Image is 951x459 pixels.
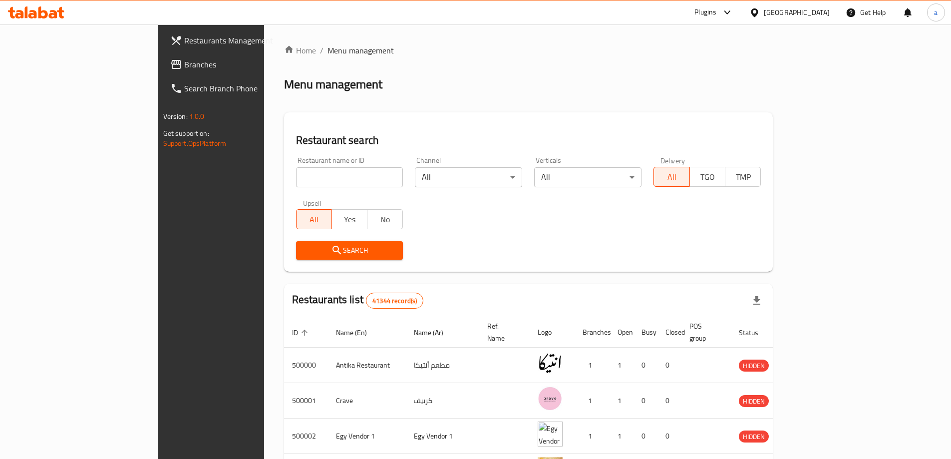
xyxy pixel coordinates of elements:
span: HIDDEN [739,396,769,407]
td: 1 [575,348,610,383]
td: Antika Restaurant [328,348,406,383]
div: [GEOGRAPHIC_DATA] [764,7,830,18]
td: 1 [610,348,634,383]
span: Menu management [327,44,394,56]
img: Crave [538,386,563,411]
img: Egy Vendor 1 [538,422,563,447]
div: Export file [745,289,769,313]
td: مطعم أنتيكا [406,348,479,383]
a: Branches [162,52,317,76]
button: TGO [689,167,725,187]
span: TGO [694,170,721,184]
div: HIDDEN [739,431,769,443]
li: / [320,44,323,56]
span: Get support on: [163,127,209,140]
button: No [367,209,403,229]
td: 1 [610,419,634,454]
th: Open [610,317,634,348]
button: All [296,209,332,229]
span: 1.0.0 [189,110,205,123]
span: Name (En) [336,327,380,339]
span: Search Branch Phone [184,82,309,94]
span: Yes [336,212,363,227]
td: 0 [657,348,681,383]
button: All [653,167,689,187]
td: 0 [634,419,657,454]
button: Search [296,241,403,260]
input: Search for restaurant name or ID.. [296,167,403,187]
span: ID [292,327,311,339]
h2: Menu management [284,76,382,92]
span: All [658,170,685,184]
label: Delivery [660,157,685,164]
th: Busy [634,317,657,348]
th: Branches [575,317,610,348]
span: Search [304,244,395,257]
img: Antika Restaurant [538,351,563,376]
span: Branches [184,58,309,70]
td: 1 [610,383,634,419]
button: TMP [725,167,761,187]
span: Version: [163,110,188,123]
span: No [371,212,399,227]
h2: Restaurants list [292,292,424,309]
td: 0 [657,419,681,454]
span: All [301,212,328,227]
td: Egy Vendor 1 [328,419,406,454]
a: Search Branch Phone [162,76,317,100]
span: HIDDEN [739,431,769,443]
span: Ref. Name [487,320,518,344]
span: Restaurants Management [184,34,309,46]
nav: breadcrumb [284,44,773,56]
td: 1 [575,419,610,454]
button: Yes [331,209,367,229]
a: Restaurants Management [162,28,317,52]
span: HIDDEN [739,360,769,372]
td: 0 [634,348,657,383]
div: All [534,167,641,187]
span: Status [739,327,771,339]
div: HIDDEN [739,360,769,372]
th: Logo [530,317,575,348]
div: All [415,167,522,187]
th: Closed [657,317,681,348]
div: Plugins [694,6,716,18]
td: Crave [328,383,406,419]
td: Egy Vendor 1 [406,419,479,454]
span: a [934,7,938,18]
a: Support.OpsPlatform [163,137,227,150]
td: 1 [575,383,610,419]
span: TMP [729,170,757,184]
td: 0 [634,383,657,419]
span: POS group [689,320,719,344]
td: كرييف [406,383,479,419]
div: Total records count [366,293,423,309]
td: 0 [657,383,681,419]
span: 41344 record(s) [366,296,423,306]
span: Name (Ar) [414,327,456,339]
h2: Restaurant search [296,133,761,148]
label: Upsell [303,199,321,206]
